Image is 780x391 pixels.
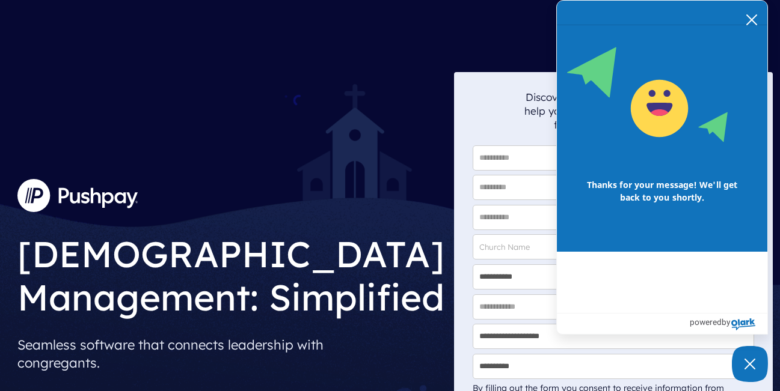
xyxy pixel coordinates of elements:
[732,346,768,382] button: Close Chatbox
[17,223,444,322] h1: [DEMOGRAPHIC_DATA] Management: Simplified
[690,314,767,334] a: Powered by Olark
[524,90,702,132] p: Discover how Pushpay solutions can help you achieve your mission! Get a free consultation [DATE].
[17,331,444,377] p: Seamless software that connects leadership with congregants.
[722,314,730,330] span: by
[567,166,758,216] span: Thanks for your message! We'll get back to you shortly.
[690,314,722,330] span: powered
[473,234,754,259] input: Church Name
[742,11,761,28] button: close chatbox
